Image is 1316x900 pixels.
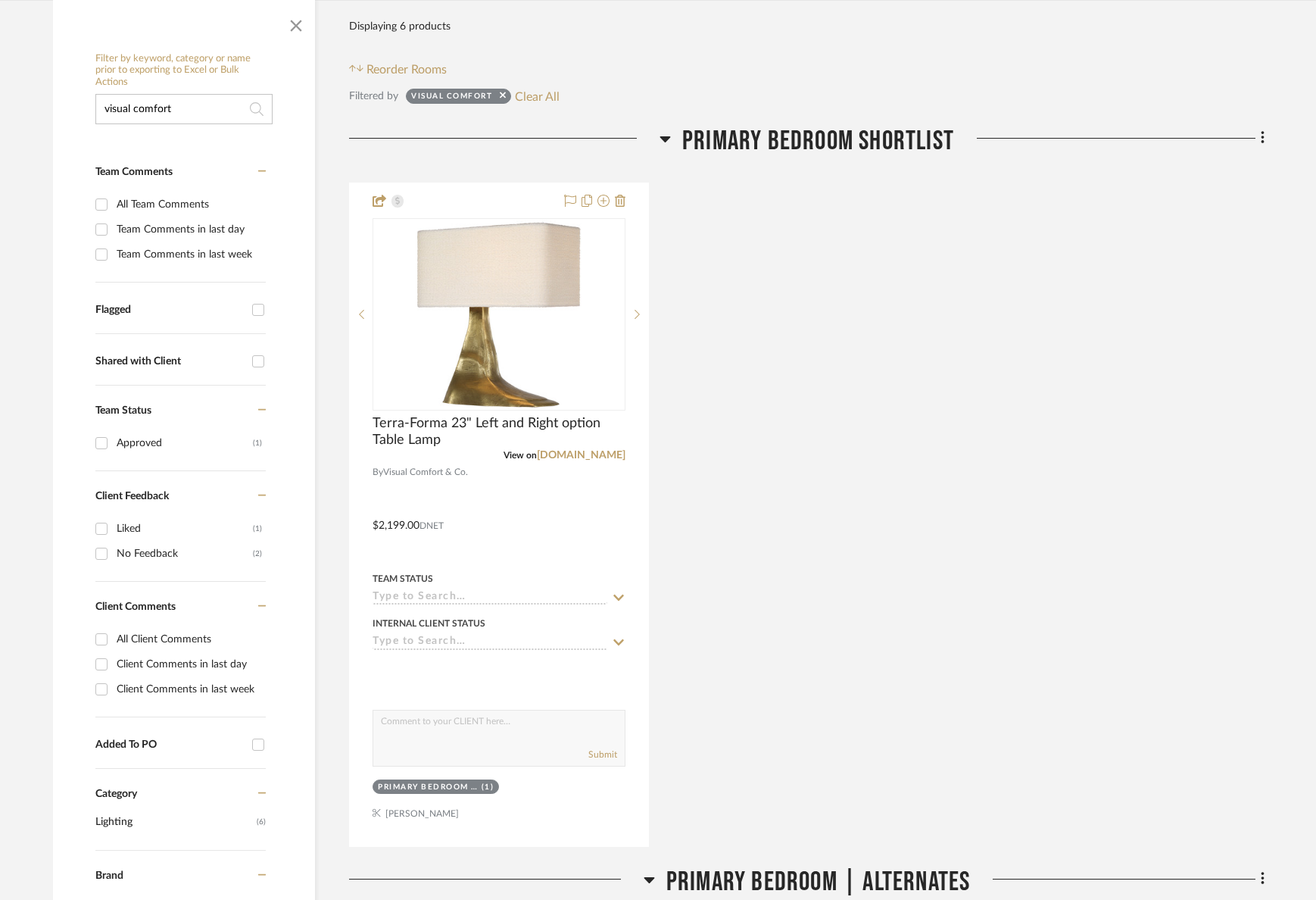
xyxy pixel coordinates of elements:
div: All Client Comments [117,627,262,652]
div: (1) [253,517,262,541]
span: Lighting [95,809,253,835]
div: All Team Comments [117,192,262,217]
span: Reorder Rooms [366,61,447,79]
input: Search within 6 results [95,94,273,124]
div: 0 [373,219,625,410]
div: Flagged [95,304,245,317]
button: Reorder Rooms [349,61,447,79]
div: Team Status [373,572,433,586]
div: Client Comments in last day [117,652,262,677]
a: [DOMAIN_NAME] [537,450,625,461]
div: Approved [117,431,253,455]
h6: Filter by keyword, category or name prior to exporting to Excel or Bulk Actions [95,53,273,89]
span: Category [95,788,137,801]
span: Primary Bedroom | Alternates [666,866,971,898]
div: No Feedback [117,542,253,566]
span: Terra-Forma 23" Left and Right option Table Lamp [373,415,625,448]
input: Type to Search… [373,591,607,605]
div: Team Comments in last week [117,242,262,267]
span: By [373,465,383,480]
div: Filtered by [349,88,398,105]
span: Client Comments [95,602,176,612]
div: visual comfort [411,91,492,106]
img: Terra-Forma 23" Left and Right option Table Lamp [404,220,594,409]
span: (6) [257,810,266,834]
div: Primary Bedroom SHORTLIST [378,782,478,793]
div: Client Comments in last week [117,677,262,702]
span: Primary Bedroom SHORTLIST [682,125,954,158]
button: Submit [588,748,617,761]
span: View on [504,451,537,460]
div: Shared with Client [95,355,245,368]
div: (1) [482,782,494,793]
div: Displaying 6 products [349,11,451,42]
span: Brand [95,870,123,881]
div: Liked [117,517,253,541]
button: Clear All [515,86,560,106]
div: Internal Client Status [373,617,485,630]
span: Team Comments [95,167,173,177]
input: Type to Search… [373,636,607,650]
span: Client Feedback [95,491,169,502]
div: Added To PO [95,739,245,752]
div: (1) [253,431,262,455]
button: Close [281,8,311,38]
div: (2) [253,542,262,566]
span: Visual Comfort & Co. [383,465,468,480]
div: Team Comments in last day [117,217,262,242]
span: Team Status [95,405,151,416]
